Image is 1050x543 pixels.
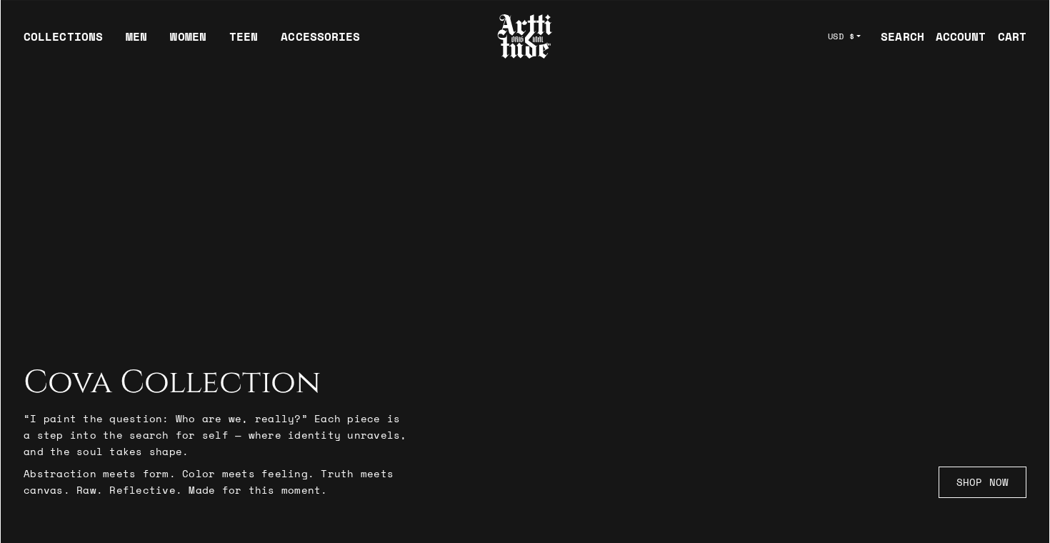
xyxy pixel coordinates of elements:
[12,28,371,56] ul: Main navigation
[819,21,870,52] button: USD $
[24,465,409,498] p: Abstraction meets form. Color meets feeling. Truth meets canvas. Raw. Reflective. Made for this m...
[939,467,1026,498] a: SHOP NOW
[828,31,855,42] span: USD $
[496,12,554,61] img: Arttitude
[24,28,103,56] div: COLLECTIONS
[229,28,258,56] a: TEEN
[924,22,986,51] a: ACCOUNT
[126,28,147,56] a: MEN
[869,22,924,51] a: SEARCH
[986,22,1026,51] a: Open cart
[281,28,360,56] div: ACCESSORIES
[24,364,409,402] h2: Cova Collection
[170,28,206,56] a: WOMEN
[24,410,409,459] p: “I paint the question: Who are we, really?” Each piece is a step into the search for self — where...
[998,28,1026,45] div: CART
